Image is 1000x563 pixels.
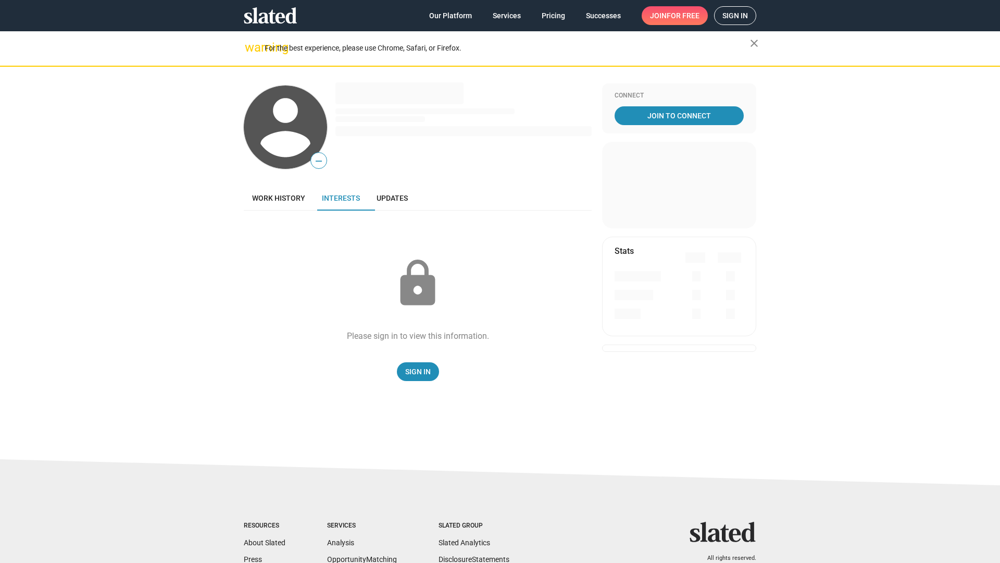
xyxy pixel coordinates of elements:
[405,362,431,381] span: Sign In
[533,6,573,25] a: Pricing
[311,154,327,168] span: —
[617,106,742,125] span: Join To Connect
[615,92,744,100] div: Connect
[650,6,699,25] span: Join
[244,538,285,547] a: About Slated
[542,6,565,25] span: Pricing
[265,41,750,55] div: For the best experience, please use Chrome, Safari, or Firefox.
[244,522,285,530] div: Resources
[484,6,529,25] a: Services
[245,41,257,54] mat-icon: warning
[615,106,744,125] a: Join To Connect
[667,6,699,25] span: for free
[327,522,397,530] div: Services
[314,186,368,211] a: Interests
[392,258,444,310] mat-icon: lock
[347,331,489,341] div: Please sign in to view this information.
[642,6,708,25] a: Joinfor free
[429,6,472,25] span: Our Platform
[397,362,439,381] a: Sign In
[748,37,760,50] mat-icon: close
[586,6,621,25] span: Successes
[439,522,509,530] div: Slated Group
[714,6,756,25] a: Sign in
[578,6,629,25] a: Successes
[493,6,521,25] span: Services
[615,246,634,256] mat-card-title: Stats
[368,186,416,211] a: Updates
[327,538,354,547] a: Analysis
[421,6,480,25] a: Our Platform
[244,186,314,211] a: Work history
[252,194,305,202] span: Work history
[722,7,748,25] span: Sign in
[439,538,490,547] a: Slated Analytics
[322,194,360,202] span: Interests
[377,194,408,202] span: Updates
